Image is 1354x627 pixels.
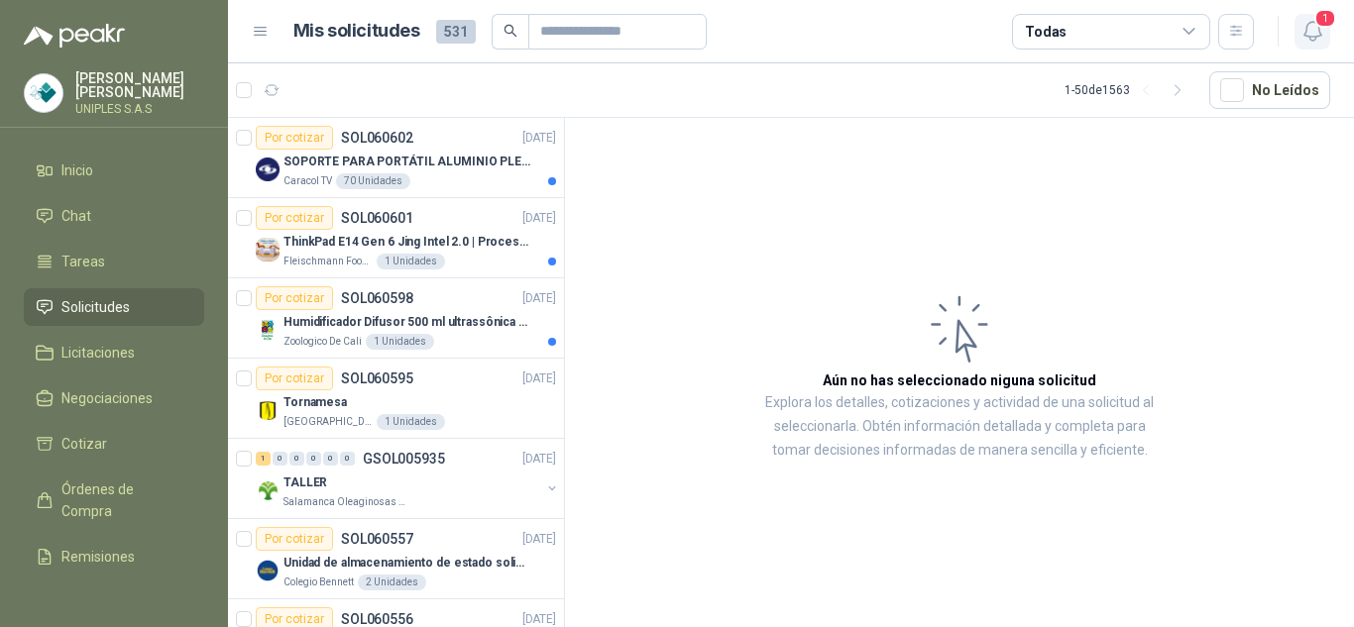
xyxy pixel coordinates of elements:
button: No Leídos [1209,71,1330,109]
p: [DATE] [522,289,556,308]
div: Por cotizar [256,366,333,390]
img: Company Logo [256,318,280,342]
span: Solicitudes [61,296,130,318]
span: Cotizar [61,433,107,455]
p: SOL060557 [341,532,413,546]
div: Por cotizar [256,286,333,310]
a: Inicio [24,152,204,189]
p: SOL060602 [341,131,413,145]
a: Por cotizarSOL060595[DATE] Company LogoTornamesa[GEOGRAPHIC_DATA]1 Unidades [228,359,564,439]
p: [DATE] [522,369,556,388]
div: Por cotizar [256,527,333,551]
a: Por cotizarSOL060601[DATE] Company LogoThinkPad E14 Gen 6 Jing Intel 2.0 | Procesador Intel Core ... [228,198,564,278]
img: Company Logo [256,478,280,502]
a: Por cotizarSOL060602[DATE] Company LogoSOPORTE PARA PORTÁTIL ALUMINIO PLEGABLE VTACaracol TV70 Un... [228,118,564,198]
p: SOL060601 [341,211,413,225]
p: Caracol TV [283,173,332,189]
p: TALLER [283,473,327,492]
p: Zoologico De Cali [283,334,362,350]
img: Logo peakr [24,24,125,48]
p: SOL060595 [341,371,413,385]
span: search [504,24,517,38]
img: Company Logo [256,559,280,582]
div: Por cotizar [256,206,333,230]
a: Tareas [24,243,204,280]
p: Explora los detalles, cotizaciones y actividad de una solicitud al seleccionarla. Obtén informaci... [763,391,1156,463]
span: 531 [436,20,476,44]
p: [DATE] [522,209,556,228]
p: [DATE] [522,530,556,549]
a: Por cotizarSOL060557[DATE] Company LogoUnidad de almacenamiento de estado solido Marca SK hynix [... [228,519,564,599]
div: 1 [256,452,271,466]
a: Licitaciones [24,334,204,371]
div: 70 Unidades [336,173,410,189]
a: 1 0 0 0 0 0 GSOL005935[DATE] Company LogoTALLERSalamanca Oleaginosas SAS [256,447,560,510]
div: 0 [273,452,287,466]
div: 0 [340,452,355,466]
p: [DATE] [522,450,556,469]
a: Órdenes de Compra [24,470,204,530]
div: Por cotizar [256,126,333,150]
span: Negociaciones [61,387,153,409]
h1: Mis solicitudes [293,17,420,46]
p: Tornamesa [283,393,347,412]
p: [PERSON_NAME] [PERSON_NAME] [75,71,204,99]
img: Company Logo [256,238,280,261]
p: SOL060556 [341,612,413,626]
button: 1 [1295,14,1330,50]
p: Fleischmann Foods S.A. [283,254,373,269]
p: ThinkPad E14 Gen 6 Jing Intel 2.0 | Procesador Intel Core Ultra 5 125U ( 12 [283,233,530,252]
a: Solicitudes [24,288,204,326]
p: Salamanca Oleaginosas SAS [283,494,408,510]
a: Remisiones [24,538,204,575]
p: [GEOGRAPHIC_DATA] [283,414,373,430]
p: [DATE] [522,129,556,148]
a: Negociaciones [24,379,204,417]
img: Company Logo [256,398,280,422]
p: GSOL005935 [363,452,445,466]
img: Company Logo [256,157,280,181]
div: 0 [306,452,321,466]
p: SOPORTE PARA PORTÁTIL ALUMINIO PLEGABLE VTA [283,153,530,171]
img: Company Logo [25,74,62,112]
div: 1 Unidades [366,334,434,350]
div: 1 - 50 de 1563 [1065,74,1193,106]
div: 2 Unidades [358,575,426,590]
span: Chat [61,205,91,227]
a: Por cotizarSOL060598[DATE] Company LogoHumidificador Difusor 500 ml ultrassônica Residencial Ultr... [228,278,564,359]
span: Inicio [61,159,93,181]
p: Humidificador Difusor 500 ml ultrassônica Residencial Ultrassônico 500ml con voltaje de blanco [283,313,530,332]
p: SOL060598 [341,291,413,305]
div: Todas [1025,21,1067,43]
span: 1 [1314,9,1336,28]
span: Tareas [61,251,105,272]
div: 0 [323,452,338,466]
p: UNIPLES S.A.S [75,103,204,115]
a: Chat [24,197,204,235]
div: 1 Unidades [377,414,445,430]
h3: Aún no has seleccionado niguna solicitud [823,369,1096,391]
span: Órdenes de Compra [61,478,185,522]
div: 1 Unidades [377,254,445,269]
p: Unidad de almacenamiento de estado solido Marca SK hynix [DATE] NVMe 256GB HFM256GDJTNG-8310A M.2... [283,554,530,573]
a: Cotizar [24,425,204,463]
div: 0 [289,452,304,466]
span: Licitaciones [61,342,135,364]
span: Remisiones [61,546,135,568]
p: Colegio Bennett [283,575,354,590]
